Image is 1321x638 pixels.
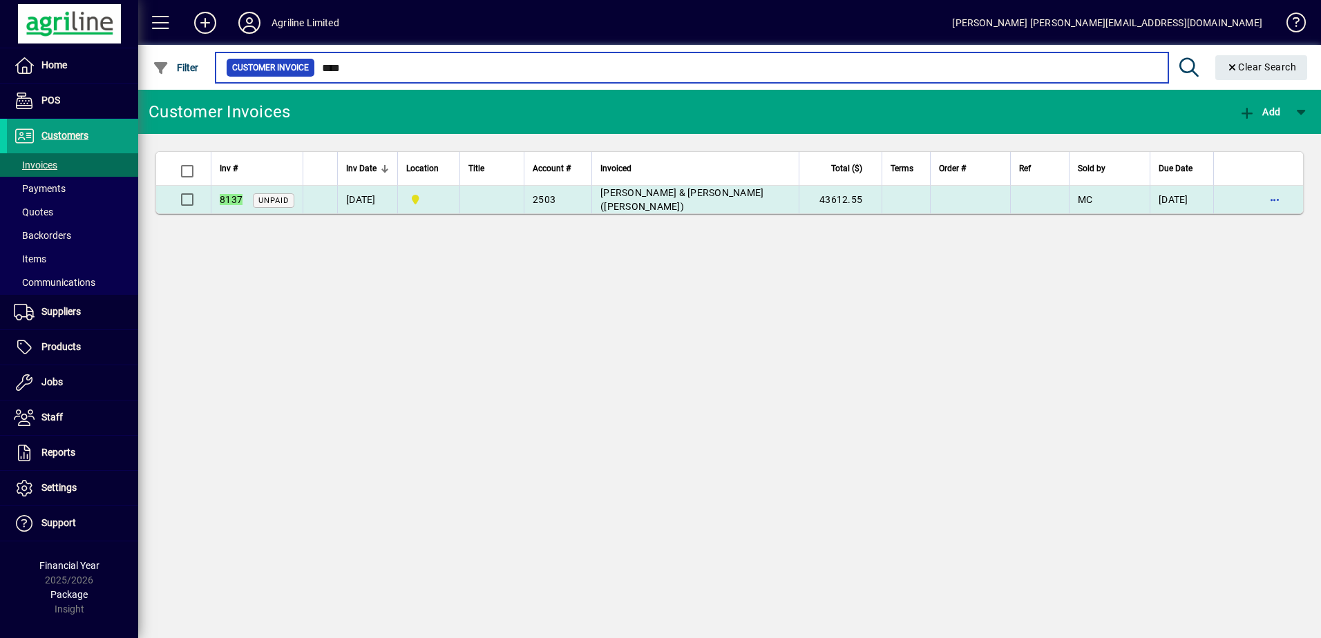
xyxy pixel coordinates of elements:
span: Sold by [1078,161,1105,176]
div: Account # [533,161,583,176]
span: Filter [153,62,199,73]
span: Support [41,517,76,528]
button: Filter [149,55,202,80]
a: Reports [7,436,138,470]
span: Inv # [220,161,238,176]
div: Ref [1019,161,1061,176]
span: Customers [41,130,88,141]
span: Financial Year [39,560,99,571]
span: Order # [939,161,966,176]
span: MC [1078,194,1093,205]
span: 2503 [533,194,555,205]
div: Inv Date [346,161,389,176]
span: POS [41,95,60,106]
div: [PERSON_NAME] [PERSON_NAME][EMAIL_ADDRESS][DOMAIN_NAME] [952,12,1262,34]
span: Invoiced [600,161,631,176]
span: Terms [891,161,913,176]
span: Products [41,341,81,352]
em: 8137 [220,194,243,205]
span: Clear Search [1226,61,1297,72]
div: Sold by [1078,161,1141,176]
span: Location [406,161,439,176]
span: Home [41,59,67,70]
span: Suppliers [41,306,81,317]
div: Invoiced [600,161,790,176]
span: Settings [41,482,77,493]
span: Customer Invoice [232,61,309,75]
span: [PERSON_NAME] & [PERSON_NAME] ([PERSON_NAME]) [600,187,763,212]
span: Unpaid [258,196,289,205]
div: Inv # [220,161,294,176]
a: Suppliers [7,295,138,329]
span: Communications [14,277,95,288]
div: Due Date [1159,161,1205,176]
a: Quotes [7,200,138,224]
span: Dargaville [406,192,451,207]
span: Package [50,589,88,600]
div: Order # [939,161,1002,176]
a: Support [7,506,138,541]
div: Title [468,161,515,176]
span: Account # [533,161,571,176]
a: Products [7,330,138,365]
span: Invoices [14,159,57,171]
button: Clear [1215,55,1308,80]
a: Communications [7,271,138,294]
a: Settings [7,471,138,505]
a: POS [7,84,138,118]
button: Add [1235,99,1284,124]
span: Backorders [14,230,71,241]
a: Items [7,247,138,271]
a: Payments [7,177,138,200]
a: Home [7,48,138,83]
span: Items [14,253,46,264]
a: Jobs [7,365,138,400]
span: Add [1239,106,1280,117]
button: Profile [227,10,272,35]
td: [DATE] [1150,186,1213,213]
span: Payments [14,183,66,194]
button: Add [183,10,227,35]
span: Inv Date [346,161,377,176]
span: Due Date [1159,161,1192,176]
button: More options [1264,188,1286,211]
span: Ref [1019,161,1031,176]
td: [DATE] [337,186,397,213]
a: Invoices [7,153,138,177]
span: Quotes [14,206,53,217]
span: Title [468,161,484,176]
td: 43612.55 [799,186,882,213]
span: Total ($) [831,161,862,176]
div: Agriline Limited [272,12,339,34]
span: Jobs [41,376,63,387]
span: Reports [41,447,75,458]
span: Staff [41,412,63,423]
a: Knowledge Base [1276,3,1304,48]
a: Backorders [7,224,138,247]
div: Location [406,161,451,176]
div: Customer Invoices [149,101,290,123]
a: Staff [7,400,138,435]
div: Total ($) [808,161,875,176]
